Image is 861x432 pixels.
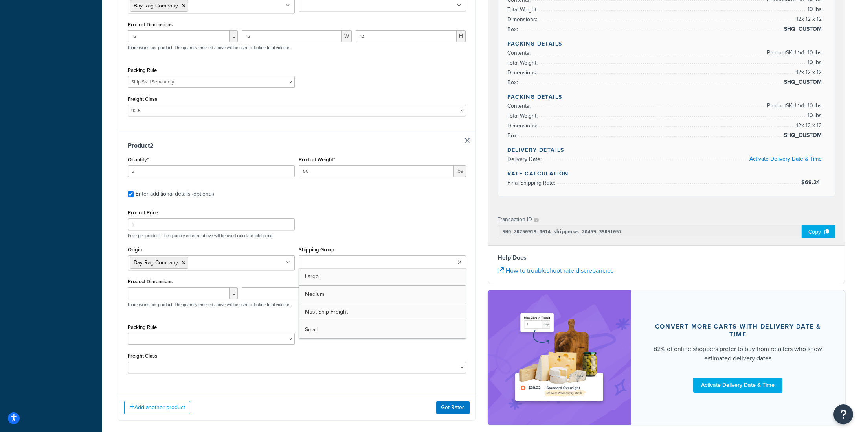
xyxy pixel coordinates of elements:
span: Contents: [507,49,532,57]
span: L [230,30,238,42]
label: Packing Rule [128,67,157,73]
button: Get Rates [436,401,470,414]
span: Total Weight: [507,59,540,67]
span: Large [305,272,319,281]
input: Enter additional details (optional) [128,191,134,197]
span: Product SKU-1 x 1 - 10 lbs [765,101,822,111]
span: 12 x 12 x 12 [794,15,822,24]
p: Dimensions per product. The quantity entered above will be used calculate total volume. [126,302,290,307]
button: Add another product [124,401,190,414]
a: Activate Delivery Date & Time [749,155,822,163]
p: Transaction ID [498,214,532,225]
span: 12 x 12 x 12 [794,121,822,130]
label: Product Weight* [299,157,335,162]
label: Shipping Group [299,247,334,253]
a: Activate Delivery Date & Time [693,378,782,393]
span: 10 lbs [806,111,822,120]
input: 0.00 [299,165,453,177]
input: 0 [128,165,295,177]
label: Quantity* [128,157,149,162]
p: Price per product. The quantity entered above will be used calculate total price. [126,233,468,238]
h4: Packing Details [507,40,826,48]
span: Delivery Date: [507,155,543,163]
a: Small [299,321,465,338]
label: Product Dimensions [128,22,173,28]
span: Bay Rag Company [134,258,178,267]
span: Final Shipping Rate: [507,179,557,187]
span: Dimensions: [507,122,539,130]
span: Total Weight: [507,6,540,14]
span: Product SKU-1 x 1 - 10 lbs [765,48,822,57]
h4: Packing Details [507,93,826,101]
label: Packing Rule [128,324,157,330]
h3: Product 2 [128,142,466,150]
span: Box: [507,78,520,87]
span: Dimensions: [507,15,539,24]
span: 12 x 12 x 12 [794,68,822,77]
label: Product Dimensions [128,279,173,284]
span: SHQ_CUSTOM [782,131,822,140]
span: lbs [454,165,466,177]
span: Medium [305,290,324,298]
span: Dimensions: [507,68,539,77]
label: Freight Class [128,96,157,102]
h4: Help Docs [498,253,836,262]
span: Box: [507,131,520,140]
label: Product Price [128,210,158,216]
span: Must Ship Freight [305,308,348,316]
a: Remove Item [465,138,470,143]
span: Bay Rag Company [134,2,178,10]
div: Copy [802,225,835,238]
span: $69.24 [801,178,822,186]
div: Enter additional details (optional) [136,188,214,199]
label: Freight Class [128,353,157,359]
span: SHQ_CUSTOM [782,24,822,34]
img: feature-image-ddt-36eae7f7280da8017bfb280eaccd9c446f90b1fe08728e4019434db127062ab4.png [510,302,608,413]
span: L [230,287,238,299]
a: Medium [299,286,465,303]
button: Open Resource Center [833,404,853,424]
span: Contents: [507,102,532,110]
span: Box: [507,25,520,33]
span: Total Weight: [507,112,540,120]
p: Dimensions per product. The quantity entered above will be used calculate total volume. [126,45,290,50]
a: Large [299,268,465,285]
span: Small [305,325,318,334]
span: 10 lbs [806,5,822,14]
span: 10 lbs [806,58,822,67]
span: W [342,30,352,42]
span: H [457,30,466,42]
a: Must Ship Freight [299,303,465,321]
div: 82% of online shoppers prefer to buy from retailers who show estimated delivery dates [650,344,826,363]
a: How to troubleshoot rate discrepancies [498,266,613,275]
h4: Delivery Details [507,146,826,154]
label: Origin [128,247,142,253]
div: Convert more carts with delivery date & time [650,323,826,338]
span: SHQ_CUSTOM [782,78,822,87]
h4: Rate Calculation [507,170,826,178]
